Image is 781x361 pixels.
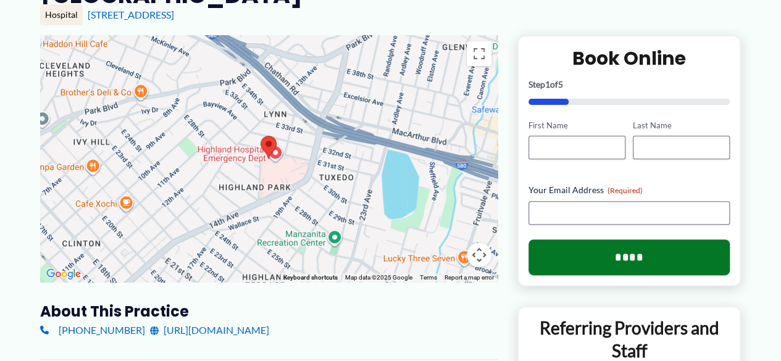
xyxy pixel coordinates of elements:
[528,80,730,89] p: Step of
[43,266,84,282] img: Google
[150,321,269,339] a: [URL][DOMAIN_NAME]
[88,9,174,20] a: [STREET_ADDRESS]
[43,266,84,282] a: Open this area in Google Maps (opens a new window)
[558,79,563,89] span: 5
[445,274,494,281] a: Report a map error
[608,186,643,195] span: (Required)
[545,79,550,89] span: 1
[420,274,437,281] a: Terms (opens in new tab)
[467,243,491,267] button: Map camera controls
[283,273,338,282] button: Keyboard shortcuts
[40,321,145,339] a: [PHONE_NUMBER]
[467,41,491,66] button: Toggle fullscreen view
[40,4,83,25] div: Hospital
[528,46,730,70] h2: Book Online
[528,184,730,196] label: Your Email Address
[528,120,625,131] label: First Name
[40,302,498,321] h3: About this practice
[633,120,730,131] label: Last Name
[345,274,412,281] span: Map data ©2025 Google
